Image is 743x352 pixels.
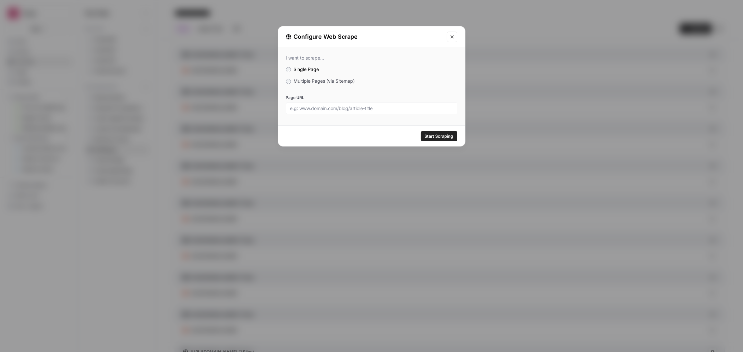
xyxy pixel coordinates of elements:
[425,133,453,139] span: Start Scraping
[290,106,453,111] input: e.g: www.domain.com/blog/article-title
[421,131,457,141] button: Start Scraping
[286,55,457,61] div: I want to scrape...
[286,95,457,101] label: Page URL
[293,78,355,84] span: Multiple Pages (via Sitemap)
[286,32,443,41] div: Configure Web Scrape
[286,79,291,84] input: Multiple Pages (via Sitemap)
[293,66,319,72] span: Single Page
[447,32,457,42] button: Close modal
[286,67,291,72] input: Single Page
